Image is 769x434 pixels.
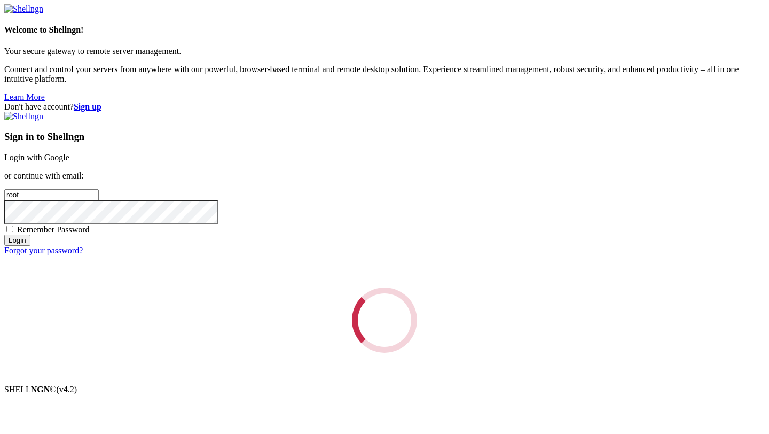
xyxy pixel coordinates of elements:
[4,46,765,56] p: Your secure gateway to remote server management.
[4,112,43,121] img: Shellngn
[4,153,69,162] a: Login with Google
[4,65,765,84] p: Connect and control your servers from anywhere with our powerful, browser-based terminal and remo...
[74,102,101,111] a: Sign up
[339,275,430,366] div: Loading...
[17,225,90,234] span: Remember Password
[4,102,765,112] div: Don't have account?
[4,25,765,35] h4: Welcome to Shellngn!
[4,385,77,394] span: SHELL ©
[4,4,43,14] img: Shellngn
[4,235,30,246] input: Login
[4,92,45,102] a: Learn More
[4,131,765,143] h3: Sign in to Shellngn
[4,189,99,200] input: Email address
[4,246,83,255] a: Forgot your password?
[57,385,77,394] span: 4.2.0
[31,385,50,394] b: NGN
[4,171,765,181] p: or continue with email:
[6,226,13,232] input: Remember Password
